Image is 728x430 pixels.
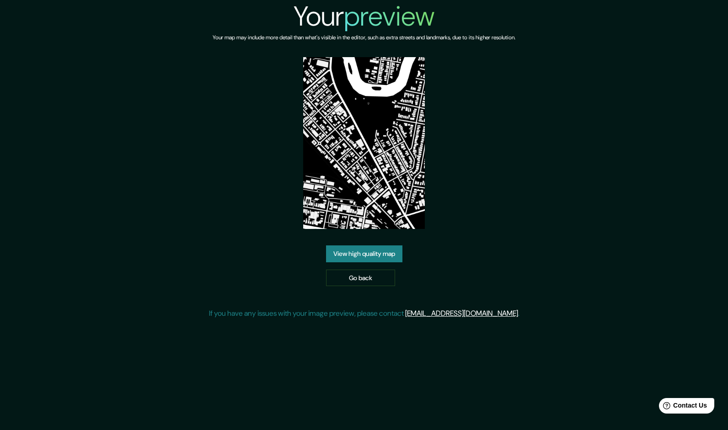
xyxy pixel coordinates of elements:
[303,57,425,229] img: created-map-preview
[213,33,515,42] h6: Your map may include more detail than what's visible in the editor, such as extra streets and lan...
[326,245,402,262] a: View high quality map
[209,308,519,319] p: If you have any issues with your image preview, please contact .
[326,270,395,287] a: Go back
[647,394,718,420] iframe: Help widget launcher
[405,308,518,318] a: [EMAIL_ADDRESS][DOMAIN_NAME]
